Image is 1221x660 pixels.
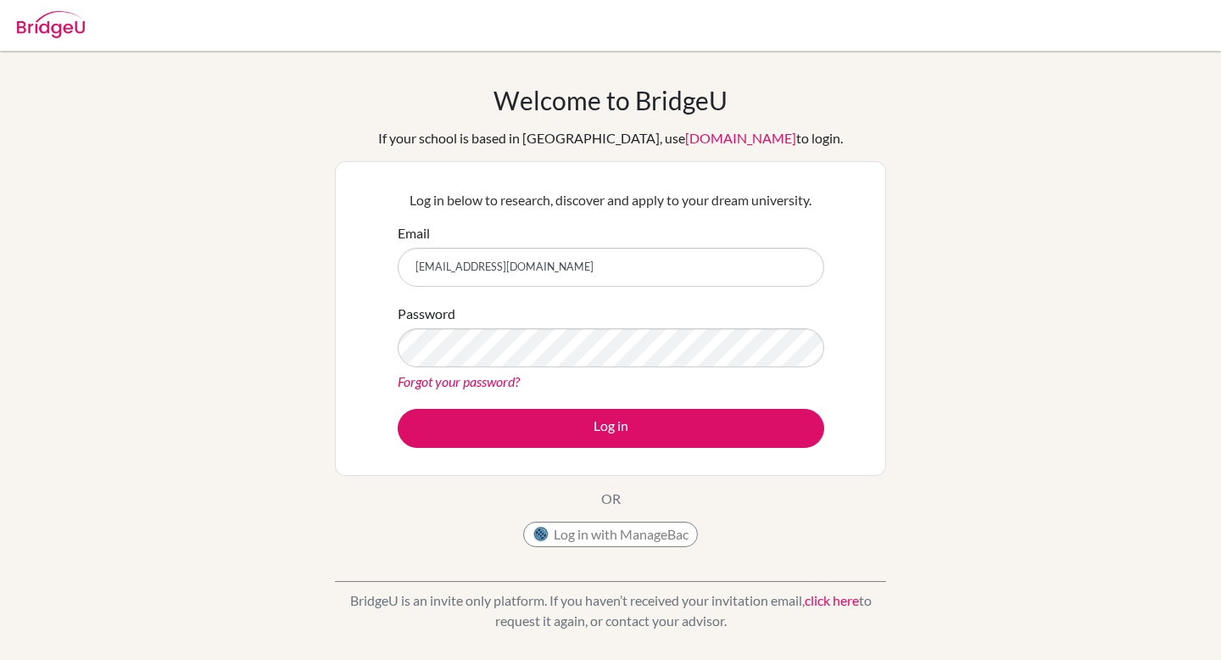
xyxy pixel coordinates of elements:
a: Forgot your password? [398,373,520,389]
div: If your school is based in [GEOGRAPHIC_DATA], use to login. [378,128,843,148]
button: Log in with ManageBac [523,522,698,547]
img: Bridge-U [17,11,85,38]
a: [DOMAIN_NAME] [685,130,796,146]
p: OR [601,489,621,509]
p: Log in below to research, discover and apply to your dream university. [398,190,824,210]
a: click here [805,592,859,608]
label: Email [398,223,430,243]
p: BridgeU is an invite only platform. If you haven’t received your invitation email, to request it ... [335,590,886,631]
label: Password [398,304,455,324]
h1: Welcome to BridgeU [493,85,728,115]
button: Log in [398,409,824,448]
